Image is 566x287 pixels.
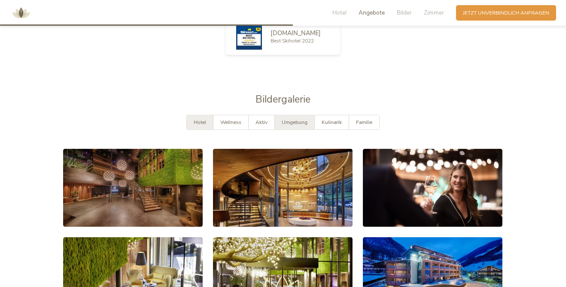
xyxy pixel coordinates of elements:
span: Kulinarik [322,119,342,126]
span: Best Skihotel 2022 [271,37,314,44]
span: Hotel [332,9,347,17]
span: Familie [356,119,372,126]
span: Aktiv [256,119,268,126]
span: Angebote [359,9,385,17]
span: Zimmer [424,9,444,17]
span: Wellness [220,119,241,126]
span: Hotel [194,119,206,126]
img: Skiresort.de [236,24,262,50]
span: Bilder [397,9,412,17]
span: [DOMAIN_NAME] [271,29,321,37]
a: AMONTI & LUNARIS Wellnessresort [8,10,34,15]
span: Jetzt unverbindlich anfragen [463,9,549,17]
span: Umgebung [282,119,307,126]
span: Bildergalerie [256,93,310,106]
